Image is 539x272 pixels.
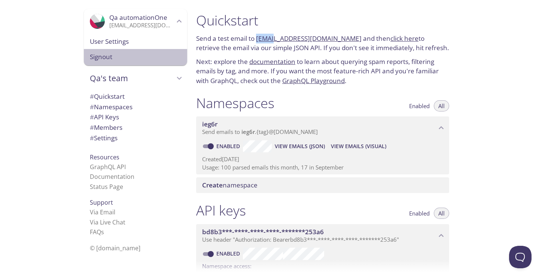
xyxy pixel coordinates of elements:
div: Qa's team [84,68,187,88]
span: # [90,103,94,111]
a: Status Page [90,183,123,191]
span: Qa's team [90,73,174,83]
span: # [90,92,94,101]
h1: Namespaces [196,95,274,111]
button: View Emails (JSON) [272,140,328,152]
p: Send a test email to and then to retrieve the email via our simple JSON API. If you don't see it ... [196,34,449,53]
a: [EMAIL_ADDRESS][DOMAIN_NAME] [256,34,362,43]
a: GraphQL API [90,163,126,171]
div: Team Settings [84,133,187,143]
span: Namespaces [90,103,133,111]
span: namespace [202,181,258,189]
a: Enabled [215,143,243,150]
div: API Keys [84,112,187,122]
span: ieg6r [202,120,217,128]
div: ieg6r namespace [196,116,449,140]
span: Create [202,181,223,189]
div: Qa automationOne [84,9,187,34]
iframe: Help Scout Beacon - Open [509,246,532,268]
button: Enabled [405,208,434,219]
a: FAQ [90,228,104,236]
h1: Quickstart [196,12,449,29]
div: Signout [84,49,187,65]
span: Qa automationOne [109,13,167,22]
span: Signout [90,52,181,62]
a: GraphQL Playground [282,76,345,85]
button: Enabled [405,100,434,111]
button: View Emails (Visual) [328,140,389,152]
a: documentation [249,57,295,66]
span: Settings [90,134,118,142]
span: Send emails to . {tag} @[DOMAIN_NAME] [202,128,318,135]
div: Quickstart [84,91,187,102]
span: # [90,134,94,142]
button: All [434,208,449,219]
span: ieg6r [241,128,255,135]
span: Members [90,123,122,132]
a: Via Live Chat [90,218,125,226]
span: Quickstart [90,92,125,101]
span: View Emails (JSON) [275,142,325,151]
h1: API keys [196,202,246,219]
a: Documentation [90,172,134,181]
span: © [DOMAIN_NAME] [90,244,140,252]
div: Namespaces [84,102,187,112]
span: s [101,228,104,236]
button: All [434,100,449,111]
div: Create namespace [196,177,449,193]
span: # [90,123,94,132]
span: View Emails (Visual) [331,142,386,151]
div: Members [84,122,187,133]
span: # [90,113,94,121]
p: Next: explore the to learn about querying spam reports, filtering emails by tag, and more. If you... [196,57,449,86]
a: click here [390,34,418,43]
span: User Settings [90,37,181,46]
div: User Settings [84,34,187,49]
p: Created [DATE] [202,155,443,163]
span: API Keys [90,113,119,121]
a: Enabled [215,250,243,257]
p: Usage: 100 parsed emails this month, 17 in September [202,163,443,171]
a: Via Email [90,208,115,216]
span: Resources [90,153,119,161]
p: [EMAIL_ADDRESS][DOMAIN_NAME] [109,22,174,29]
span: Support [90,198,113,207]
